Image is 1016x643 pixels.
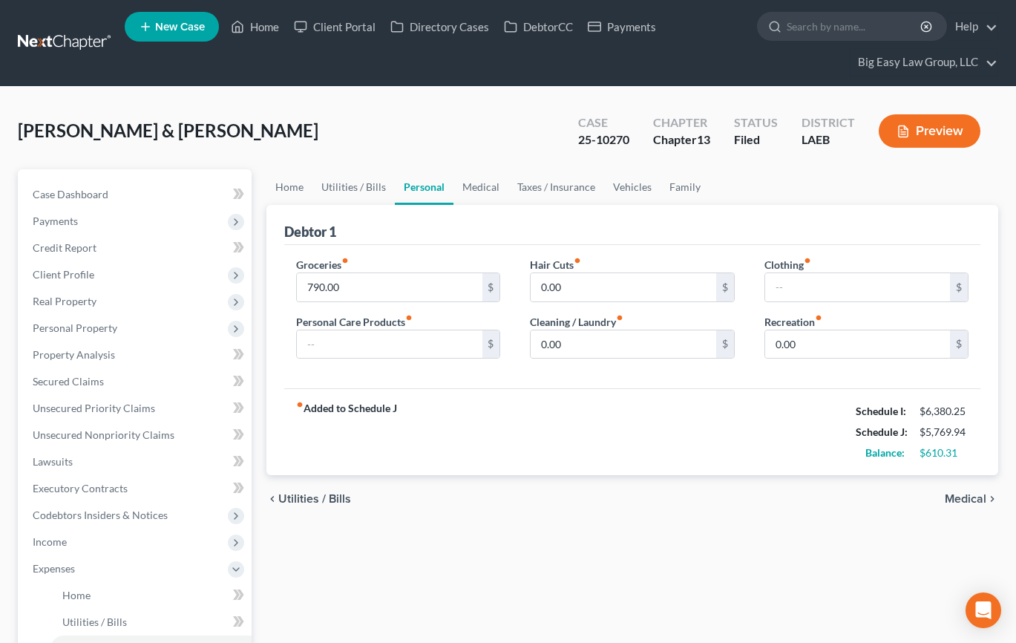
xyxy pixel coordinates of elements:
[986,493,998,505] i: chevron_right
[395,169,453,205] a: Personal
[950,330,968,359] div: $
[815,314,822,321] i: fiber_manual_record
[765,273,950,301] input: --
[653,114,710,131] div: Chapter
[33,562,75,575] span: Expenses
[405,314,413,321] i: fiber_manual_record
[33,509,168,521] span: Codebtors Insiders & Notices
[508,169,604,205] a: Taxes / Insurance
[482,330,500,359] div: $
[296,401,304,408] i: fiber_manual_record
[62,589,91,601] span: Home
[286,13,383,40] a: Client Portal
[578,131,629,148] div: 25-10270
[21,448,252,475] a: Lawsuits
[33,348,115,361] span: Property Analysis
[856,425,908,438] strong: Schedule J:
[266,169,312,205] a: Home
[945,493,998,505] button: Medical chevron_right
[482,273,500,301] div: $
[383,13,496,40] a: Directory Cases
[764,257,811,272] label: Clothing
[33,402,155,414] span: Unsecured Priority Claims
[33,215,78,227] span: Payments
[284,223,336,241] div: Debtor 1
[33,188,108,200] span: Case Dashboard
[21,475,252,502] a: Executory Contracts
[33,321,117,334] span: Personal Property
[920,425,969,440] div: $5,769.94
[50,582,252,609] a: Home
[21,181,252,208] a: Case Dashboard
[950,273,968,301] div: $
[266,493,351,505] button: chevron_left Utilities / Bills
[496,13,580,40] a: DebtorCC
[278,493,351,505] span: Utilities / Bills
[296,257,349,272] label: Groceries
[62,616,127,628] span: Utilities / Bills
[764,314,822,330] label: Recreation
[21,342,252,368] a: Property Analysis
[734,131,778,148] div: Filed
[716,330,734,359] div: $
[33,535,67,548] span: Income
[804,257,811,264] i: fiber_manual_record
[530,257,581,272] label: Hair Cuts
[530,314,623,330] label: Cleaning / Laundry
[21,395,252,422] a: Unsecured Priority Claims
[18,120,318,141] span: [PERSON_NAME] & [PERSON_NAME]
[21,368,252,395] a: Secured Claims
[296,401,397,463] strong: Added to Schedule J
[851,49,997,76] a: Big Easy Law Group, LLC
[453,169,508,205] a: Medical
[341,257,349,264] i: fiber_manual_record
[21,422,252,448] a: Unsecured Nonpriority Claims
[223,13,286,40] a: Home
[661,169,709,205] a: Family
[879,114,980,148] button: Preview
[33,295,96,307] span: Real Property
[266,493,278,505] i: chevron_left
[716,273,734,301] div: $
[697,132,710,146] span: 13
[578,114,629,131] div: Case
[21,235,252,261] a: Credit Report
[802,114,855,131] div: District
[765,330,950,359] input: --
[33,482,128,495] span: Executory Contracts
[531,273,715,301] input: --
[948,13,997,40] a: Help
[966,593,1001,628] div: Open Intercom Messenger
[155,22,205,33] span: New Case
[604,169,661,205] a: Vehicles
[33,428,174,441] span: Unsecured Nonpriority Claims
[920,404,969,419] div: $6,380.25
[574,257,581,264] i: fiber_manual_record
[802,131,855,148] div: LAEB
[531,330,715,359] input: --
[856,405,906,417] strong: Schedule I:
[616,314,623,321] i: fiber_manual_record
[33,375,104,388] span: Secured Claims
[297,273,482,301] input: --
[734,114,778,131] div: Status
[312,169,395,205] a: Utilities / Bills
[50,609,252,636] a: Utilities / Bills
[787,13,922,40] input: Search by name...
[33,268,94,281] span: Client Profile
[865,446,905,459] strong: Balance:
[296,314,413,330] label: Personal Care Products
[653,131,710,148] div: Chapter
[580,13,663,40] a: Payments
[33,455,73,468] span: Lawsuits
[945,493,986,505] span: Medical
[297,330,482,359] input: --
[33,241,96,254] span: Credit Report
[920,445,969,460] div: $610.31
